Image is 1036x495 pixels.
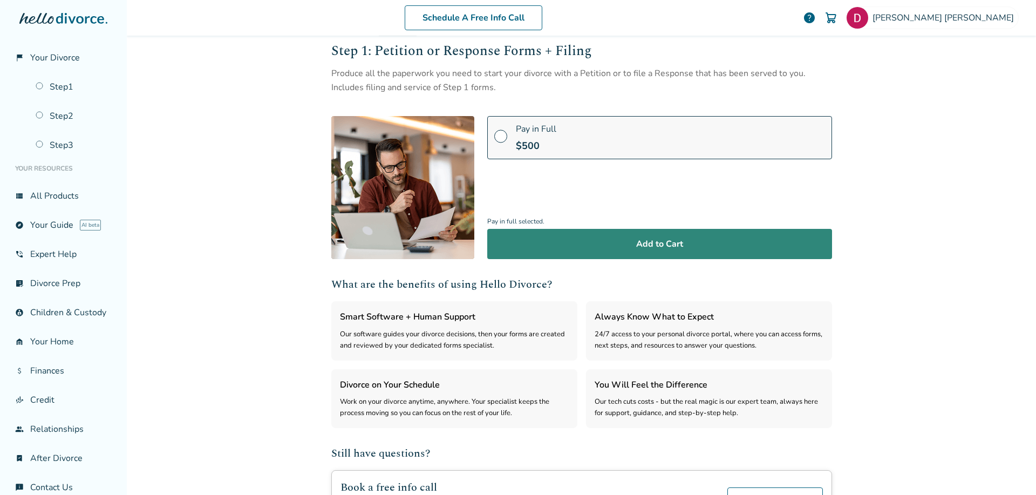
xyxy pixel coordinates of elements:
[15,367,24,375] span: attach_money
[9,417,118,442] a: groupRelationships
[9,446,118,471] a: bookmark_checkAfter Divorce
[80,220,101,230] span: AI beta
[15,250,24,259] span: phone_in_talk
[9,271,118,296] a: list_alt_checkDivorce Prep
[340,378,569,392] h3: Divorce on Your Schedule
[9,184,118,208] a: view_listAll Products
[15,308,24,317] span: account_child
[340,396,569,419] div: Work on your divorce anytime, anywhere. Your specialist keeps the process moving so you can focus...
[516,123,556,135] span: Pay in Full
[487,229,832,259] button: Add to Cart
[487,214,832,229] span: Pay in full selected.
[595,310,823,324] h3: Always Know What to Expect
[331,66,832,95] div: Produce all the paperwork you need to start your divorce with a Petition or to file a Response th...
[595,396,823,419] div: Our tech cuts costs - but the real magic is our expert team, always here for support, guidance, a...
[15,454,24,463] span: bookmark_check
[331,276,832,293] h2: What are the benefits of using Hello Divorce?
[15,53,24,62] span: flag_2
[9,213,118,238] a: exploreYour GuideAI beta
[873,12,1018,24] span: [PERSON_NAME] [PERSON_NAME]
[9,388,118,412] a: finance_modeCredit
[15,425,24,433] span: group
[9,242,118,267] a: phone_in_talkExpert Help
[9,45,118,70] a: flag_2Your Divorce
[803,11,816,24] a: help
[29,133,118,158] a: Step3
[824,11,837,24] img: Cart
[9,329,118,354] a: garage_homeYour Home
[331,116,474,259] img: [object Object]
[30,52,80,64] span: Your Divorce
[331,42,832,62] h2: Step 1: Petition or Response Forms + Filing
[15,192,24,200] span: view_list
[15,483,24,492] span: chat_info
[340,329,569,352] div: Our software guides your divorce decisions, then your forms are created and reviewed by your dedi...
[15,221,24,229] span: explore
[29,74,118,99] a: Step1
[15,279,24,288] span: list_alt_check
[595,329,823,352] div: 24/7 access to your personal divorce portal, where you can access forms, next steps, and resource...
[15,396,24,404] span: finance_mode
[405,5,542,30] a: Schedule A Free Info Call
[9,358,118,383] a: attach_moneyFinances
[340,310,569,324] h3: Smart Software + Human Support
[15,337,24,346] span: garage_home
[9,300,118,325] a: account_childChildren & Custody
[982,443,1036,495] iframe: Chat Widget
[595,378,823,392] h3: You Will Feel the Difference
[331,445,832,462] h2: Still have questions?
[9,158,118,179] li: Your Resources
[29,104,118,128] a: Step2
[516,139,540,152] span: $ 500
[847,7,868,29] img: David Umstot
